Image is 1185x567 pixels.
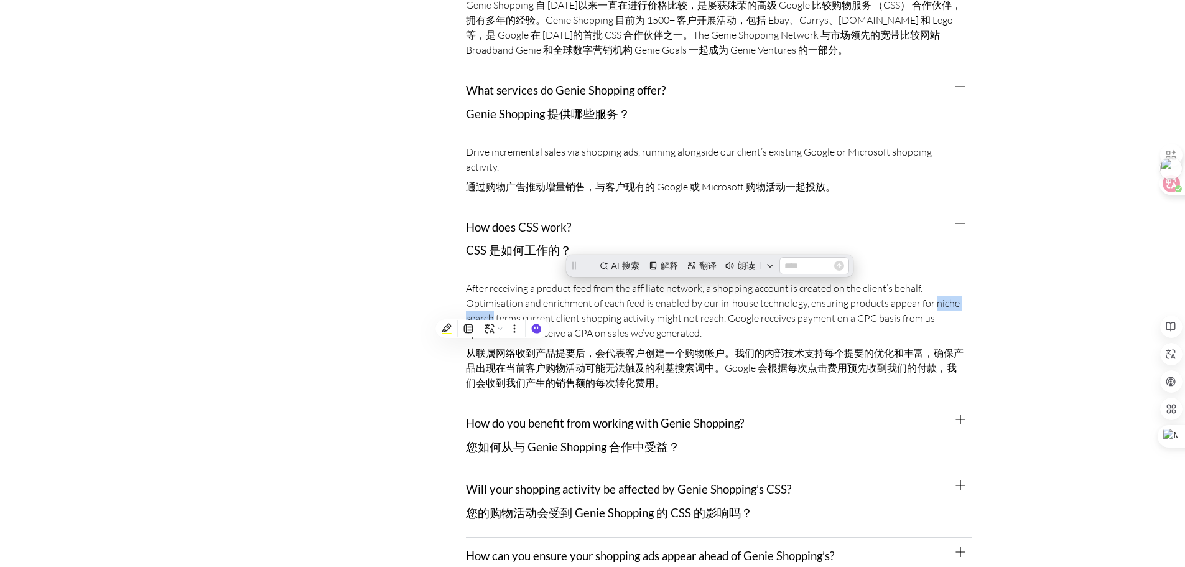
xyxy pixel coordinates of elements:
[466,274,972,405] div: How does CSS work?CSS 是如何工作的？
[466,220,572,258] a: How does CSS work?
[466,471,972,537] div: Will your shopping activity be affected by Genie Shopping’s CSS?您的购物活动会受到 Genie Shopping 的 CSS 的影响吗？
[466,138,972,209] div: What services do Genie Shopping offer?Genie Shopping 提供哪些服务？
[466,347,964,389] font: 从联属网络收到产品提要后，会代表客户创建一个购物帐户。我们的内部技术支持每个提要的优化和丰富，确保产品出现在当前客户购物活动可能无法触及的利基搜索词中。Google 会根据每次点击费用预先收到我...
[466,107,630,121] font: Genie Shopping 提供哪些服务？
[466,209,972,274] div: How does CSS work?CSS 是如何工作的？
[466,83,666,121] a: What services do Genie Shopping offer?
[466,482,791,520] a: Will your shopping activity be affected by Genie Shopping’s CSS?
[466,405,972,471] div: How do you benefit from working with Genie Shopping?您如何从与 Genie Shopping 合作中受益？
[466,506,753,520] font: 您的购物活动会受到 Genie Shopping 的 CSS 的影响吗？
[466,416,744,454] a: How do you benefit from working with Genie Shopping?
[466,440,680,454] font: 您如何从与 Genie Shopping 合作中受益？
[466,180,835,193] font: 通过购物广告推动增量销售，与客户现有的 Google 或 Microsoft 购物活动一起投放。
[466,243,572,257] font: CSS 是如何工作的？
[466,72,972,138] div: What services do Genie Shopping offer?Genie Shopping 提供哪些服务？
